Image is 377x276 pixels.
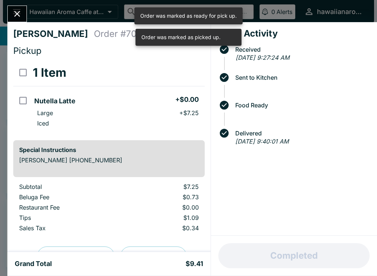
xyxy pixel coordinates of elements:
[19,183,120,190] p: Subtotal
[232,102,371,108] span: Food Ready
[120,246,187,266] button: Print Receipt
[8,6,27,22] button: Close
[132,204,199,211] p: $0.00
[140,10,237,22] div: Order was marked as ready for pick up.
[15,259,52,268] h5: Grand Total
[13,59,205,134] table: orders table
[19,146,199,153] h6: Special Instructions
[37,246,114,266] button: Preview Receipt
[19,214,120,221] p: Tips
[37,120,49,127] p: Iced
[132,193,199,201] p: $0.73
[19,224,120,232] p: Sales Tax
[33,65,66,80] h3: 1 Item
[19,156,199,164] p: [PERSON_NAME] [PHONE_NUMBER]
[179,109,199,117] p: + $7.25
[186,259,203,268] h5: $9.41
[132,224,199,232] p: $0.34
[132,183,199,190] p: $7.25
[13,28,94,39] h4: [PERSON_NAME]
[94,28,159,39] h4: Order # 700446
[235,138,289,145] em: [DATE] 9:40:01 AM
[217,28,371,39] h4: Order Activity
[13,183,205,235] table: orders table
[232,74,371,81] span: Sent to Kitchen
[19,193,120,201] p: Beluga Fee
[232,46,371,53] span: Received
[141,31,221,44] div: Order was marked as picked up.
[34,97,75,106] h5: Nutella Latte
[232,130,371,137] span: Delivered
[37,109,53,117] p: Large
[132,214,199,221] p: $1.09
[236,54,289,61] em: [DATE] 9:27:24 AM
[175,95,199,104] h5: + $0.00
[13,45,42,56] span: Pickup
[19,204,120,211] p: Restaurant Fee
